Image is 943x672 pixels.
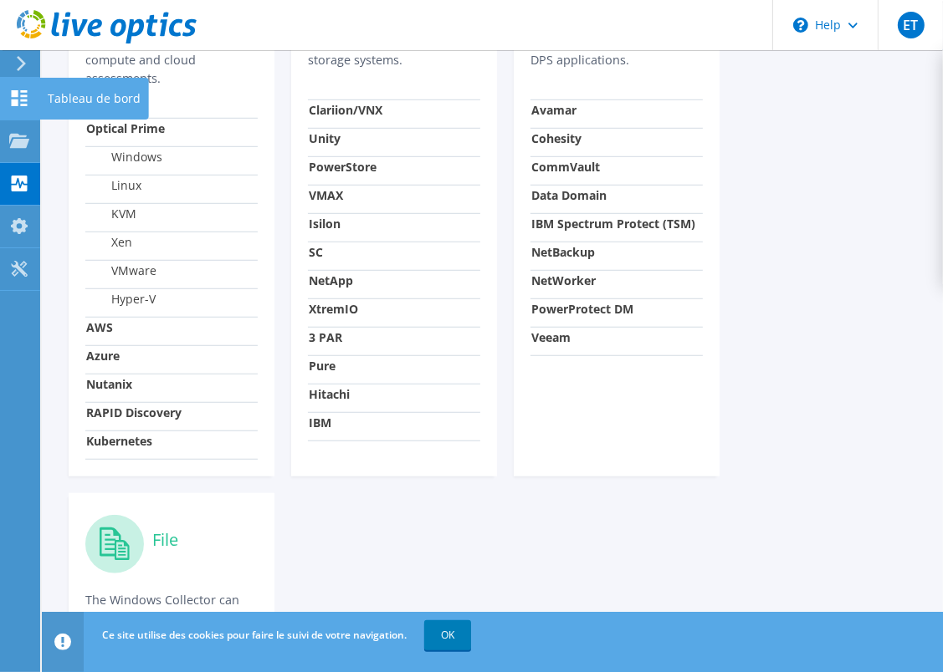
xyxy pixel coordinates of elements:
[86,348,120,364] strong: Azure
[102,628,407,642] span: Ce site utilise des cookies pour faire le suivi de votre navigation.
[531,159,600,175] strong: CommVault
[309,102,382,118] strong: Clariion/VNX
[309,187,343,203] strong: VMAX
[531,187,607,203] strong: Data Domain
[86,376,132,392] strong: Nutanix
[531,244,595,260] strong: NetBackup
[86,120,165,136] strong: Optical Prime
[309,159,377,175] strong: PowerStore
[86,206,136,222] label: KVM
[531,102,577,118] strong: Avamar
[86,234,132,251] label: Xen
[531,216,695,232] strong: IBM Spectrum Protect (TSM)
[309,244,323,260] strong: SC
[309,358,336,374] strong: Pure
[86,177,141,194] label: Linux
[86,319,113,335] strong: AWS
[86,405,182,420] strong: RAPID Discovery
[309,301,358,317] strong: XtremIO
[531,272,596,288] strong: NetWorker
[86,262,156,279] label: VMware
[531,301,633,317] strong: PowerProtect DM
[85,591,258,628] p: The Windows Collector can provide file level assessments.
[793,18,808,33] svg: \n
[531,130,582,146] strong: Cohesity
[309,386,350,402] strong: Hitachi
[152,532,178,548] label: File
[309,415,331,430] strong: IBM
[309,329,342,345] strong: 3 PAR
[309,272,353,288] strong: NetApp
[86,291,156,308] label: Hyper-V
[39,78,149,120] div: Tableau de bord
[86,433,152,449] strong: Kubernetes
[424,620,471,650] a: OK
[309,216,341,232] strong: Isilon
[531,329,571,345] strong: Veeam
[86,149,162,165] label: Windows
[309,130,341,146] strong: Unity
[898,12,925,38] span: ET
